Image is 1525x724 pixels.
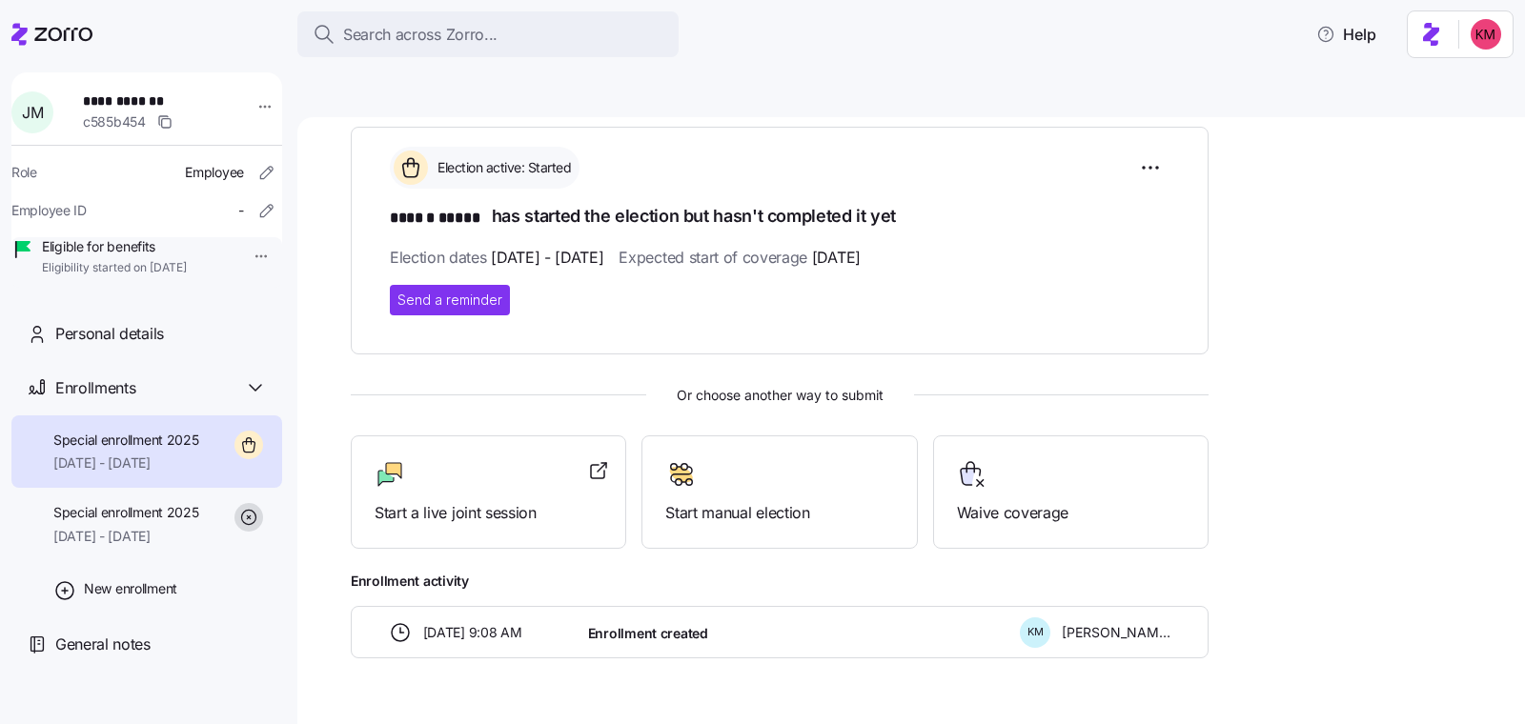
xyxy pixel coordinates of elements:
[812,246,861,270] span: [DATE]
[55,633,151,656] span: General notes
[11,163,37,182] span: Role
[375,501,602,525] span: Start a live joint session
[55,376,135,400] span: Enrollments
[53,503,199,522] span: Special enrollment 2025
[42,237,187,256] span: Eligible for benefits
[53,527,199,546] span: [DATE] - [DATE]
[185,163,244,182] span: Employee
[588,624,708,643] span: Enrollment created
[11,201,87,220] span: Employee ID
[83,112,146,131] span: c585b454
[343,23,498,47] span: Search across Zorro...
[22,105,43,120] span: J M
[423,623,522,642] span: [DATE] 9:08 AM
[1301,15,1392,53] button: Help
[84,579,177,598] span: New enrollment
[42,260,187,276] span: Eligibility started on [DATE]
[53,453,199,473] span: [DATE] - [DATE]
[351,572,1209,591] span: Enrollment activity
[397,291,502,310] span: Send a reminder
[238,201,244,220] span: -
[1316,23,1376,46] span: Help
[665,501,893,525] span: Start manual election
[297,11,679,57] button: Search across Zorro...
[957,501,1185,525] span: Waive coverage
[1062,623,1170,642] span: [PERSON_NAME]
[390,246,603,270] span: Election dates
[55,322,164,346] span: Personal details
[390,285,510,315] button: Send a reminder
[1027,627,1044,637] span: K M
[390,204,1169,231] h1: has started the election but hasn't completed it yet
[619,246,860,270] span: Expected start of coverage
[1471,19,1501,50] img: 8fbd33f679504da1795a6676107ffb9e
[432,158,571,177] span: Election active: Started
[351,385,1209,406] span: Or choose another way to submit
[491,246,603,270] span: [DATE] - [DATE]
[53,431,199,450] span: Special enrollment 2025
